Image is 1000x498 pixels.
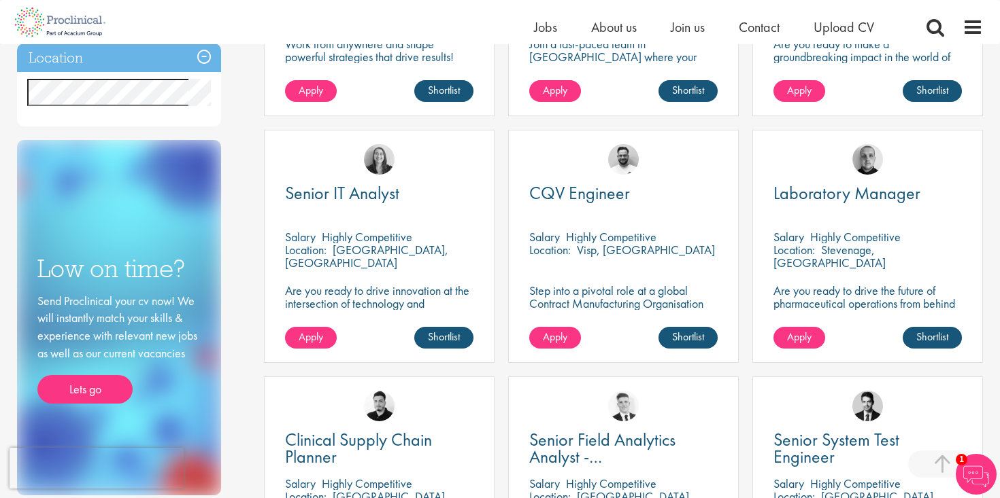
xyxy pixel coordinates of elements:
a: About us [591,18,637,36]
a: Shortlist [414,327,473,349]
span: Salary [529,229,560,245]
a: Shortlist [903,80,962,102]
p: Highly Competitive [322,476,412,491]
span: Clinical Supply Chain Planner [285,428,432,468]
span: 1 [956,454,967,465]
p: [GEOGRAPHIC_DATA], [GEOGRAPHIC_DATA] [285,242,448,270]
a: Shortlist [903,327,962,349]
a: Apply [773,80,825,102]
img: Mia Kellerman [364,144,395,175]
span: Apply [299,83,323,97]
h3: Low on time? [37,255,201,282]
h3: Location [17,43,221,73]
img: Chatbot [956,454,997,495]
span: Apply [543,330,567,344]
a: Upload CV [814,18,874,36]
p: Are you ready to drive innovation at the intersection of technology and healthcare, transforming ... [285,284,473,349]
a: Shortlist [659,327,718,349]
span: Location: [285,242,327,257]
a: Senior Field Analytics Analyst - [GEOGRAPHIC_DATA] and [GEOGRAPHIC_DATA] [529,431,718,465]
span: Salary [285,476,316,491]
span: Senior IT Analyst [285,181,399,204]
a: CQV Engineer [529,185,718,202]
a: Clinical Supply Chain Planner [285,431,473,465]
div: Send Proclinical your cv now! We will instantly match your skills & experience with relevant new ... [37,292,201,404]
a: Join us [671,18,705,36]
span: Salary [773,476,804,491]
a: Apply [285,80,337,102]
a: Contact [739,18,780,36]
p: Step into a pivotal role at a global Contract Manufacturing Organisation and help shape the futur... [529,284,718,336]
p: Stevenage, [GEOGRAPHIC_DATA] [773,242,886,270]
span: Salary [773,229,804,245]
span: Senior System Test Engineer [773,428,899,468]
p: Highly Competitive [810,476,901,491]
span: Apply [299,330,323,344]
span: Location: [529,242,571,257]
a: Senior System Test Engineer [773,431,962,465]
a: Laboratory Manager [773,185,962,202]
p: Are you ready to drive the future of pharmaceutical operations from behind the scenes? Looking to... [773,284,962,349]
p: Highly Competitive [810,229,901,245]
img: Harry Budge [852,144,883,175]
a: Apply [529,327,581,349]
img: Thomas Wenig [852,391,883,421]
a: Apply [773,327,825,349]
span: Apply [787,330,812,344]
span: Salary [529,476,560,491]
a: Shortlist [414,80,473,102]
p: Highly Competitive [566,476,656,491]
a: Senior IT Analyst [285,185,473,202]
p: Highly Competitive [322,229,412,245]
span: Laboratory Manager [773,181,920,204]
p: Highly Competitive [566,229,656,245]
iframe: reCAPTCHA [10,448,184,488]
a: Apply [529,80,581,102]
a: Apply [285,327,337,349]
p: Visp, [GEOGRAPHIC_DATA] [577,242,715,257]
a: Lets go [37,375,133,404]
a: Shortlist [659,80,718,102]
img: Anderson Maldonado [364,391,395,421]
span: CQV Engineer [529,181,630,204]
a: Jobs [534,18,557,36]
span: Location: [773,242,815,257]
img: Nicolas Daniel [608,391,639,421]
span: Salary [285,229,316,245]
span: Apply [787,83,812,97]
span: Apply [543,83,567,97]
img: Emile De Beer [608,144,639,175]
